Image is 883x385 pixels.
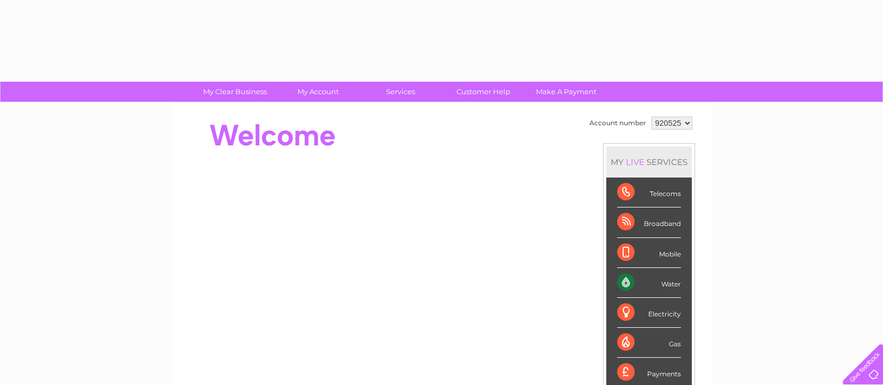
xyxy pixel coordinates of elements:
[273,82,363,102] a: My Account
[617,268,681,298] div: Water
[587,114,649,132] td: Account number
[356,82,446,102] a: Services
[617,328,681,358] div: Gas
[617,238,681,268] div: Mobile
[439,82,528,102] a: Customer Help
[606,146,692,178] div: MY SERVICES
[521,82,611,102] a: Make A Payment
[617,298,681,328] div: Electricity
[624,157,647,167] div: LIVE
[617,207,681,237] div: Broadband
[617,178,681,207] div: Telecoms
[190,82,280,102] a: My Clear Business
